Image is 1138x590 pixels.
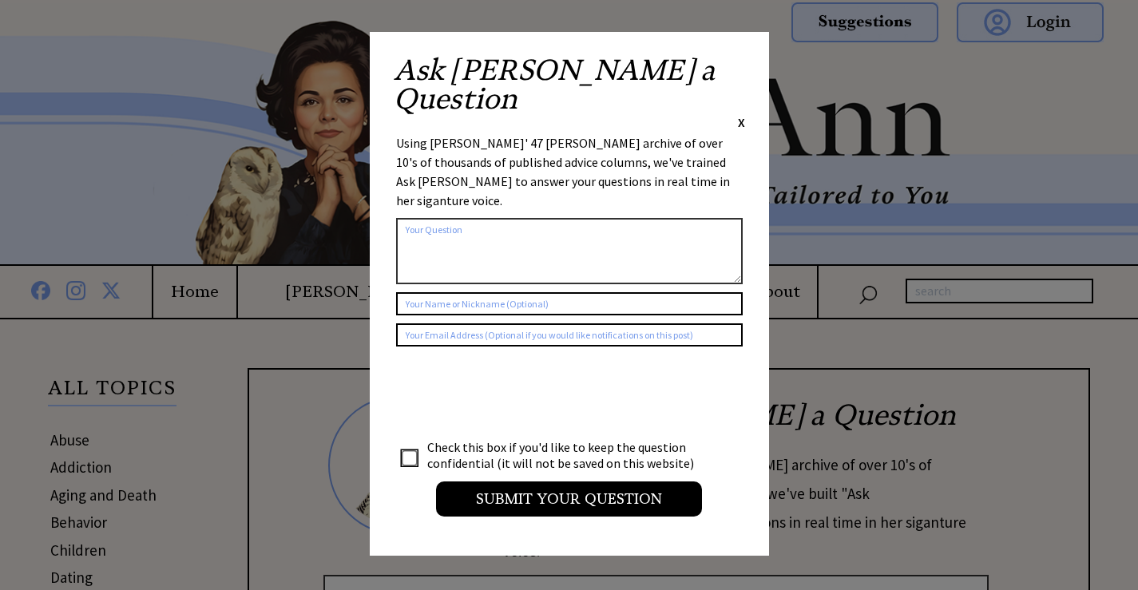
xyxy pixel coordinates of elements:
[426,438,709,472] td: Check this box if you'd like to keep the question confidential (it will not be saved on this webs...
[738,114,745,130] span: X
[436,481,702,517] input: Submit your Question
[396,323,743,346] input: Your Email Address (Optional if you would like notifications on this post)
[396,133,743,210] div: Using [PERSON_NAME]' 47 [PERSON_NAME] archive of over 10's of thousands of published advice colum...
[396,362,639,425] iframe: reCAPTCHA
[396,292,743,315] input: Your Name or Nickname (Optional)
[394,56,745,113] h2: Ask [PERSON_NAME] a Question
